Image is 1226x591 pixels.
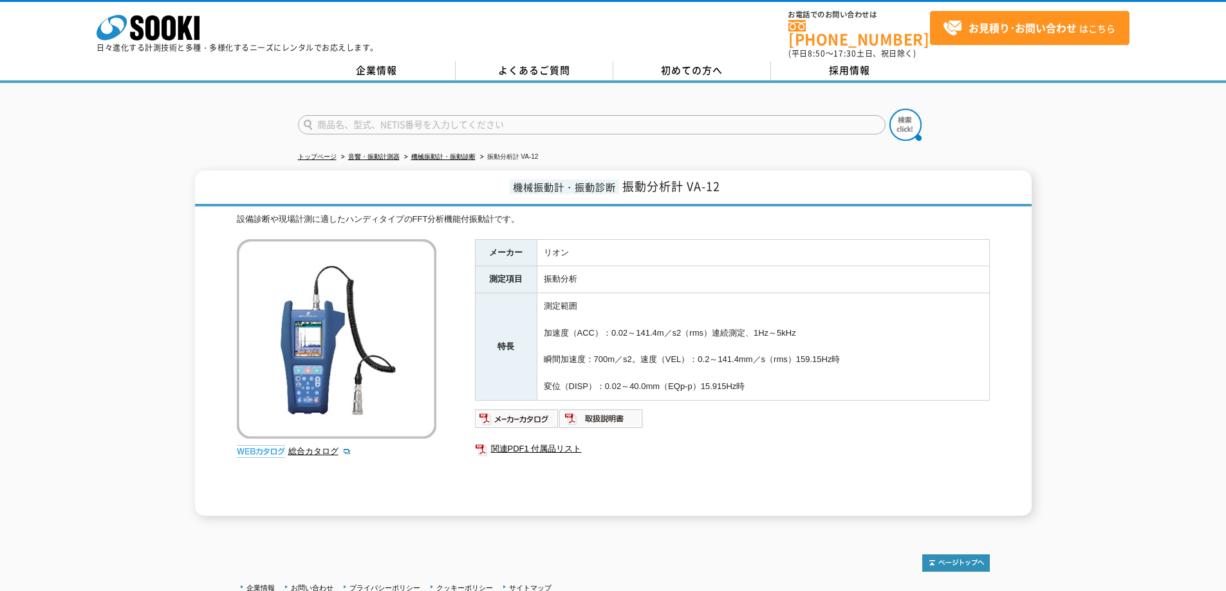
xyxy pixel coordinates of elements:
a: トップページ [298,153,337,160]
a: 機械振動計・振動診断 [411,153,476,160]
a: よくあるご質問 [456,61,613,80]
td: リオン [537,239,989,266]
input: 商品名、型式、NETIS番号を入力してください [298,115,886,134]
span: (平日 ～ 土日、祝日除く) [788,48,916,59]
img: 振動分析計 VA-12 [237,239,436,439]
span: 17:30 [833,48,857,59]
li: 振動分析計 VA-12 [478,150,539,164]
img: 取扱説明書 [559,408,644,429]
p: 日々進化する計測技術と多種・多様化するニーズにレンタルでお応えします。 [97,44,378,51]
a: [PHONE_NUMBER] [788,20,930,46]
a: 取扱説明書 [559,417,644,426]
td: 測定範囲 加速度（ACC）：0.02～141.4m／s2（rms）連続測定、1Hz～5kHz 瞬間加速度：700m／s2。速度（VEL）：0.2～141.4mm／s（rms）159.15Hz時 ... [537,293,989,401]
img: btn_search.png [889,109,922,141]
a: お見積り･お問い合わせはこちら [930,11,1129,45]
span: 8:50 [808,48,826,59]
a: 総合カタログ [288,446,351,456]
span: 振動分析計 VA-12 [622,177,720,195]
span: はこちら [943,19,1115,38]
span: お電話でのお問い合わせは [788,11,930,19]
a: 音響・振動計測器 [348,153,400,160]
div: 設備診断や現場計測に適したハンディタイプのFFT分析機能付振動計です。 [237,213,990,226]
img: トップページへ [922,554,990,572]
span: 初めての方へ [661,63,723,77]
td: 振動分析 [537,266,989,293]
a: 初めての方へ [613,61,771,80]
strong: お見積り･お問い合わせ [969,20,1077,35]
a: 採用情報 [771,61,929,80]
a: 関連PDF1 付属品リスト [475,441,990,457]
img: webカタログ [237,445,285,458]
a: メーカーカタログ [475,417,559,426]
img: メーカーカタログ [475,408,559,429]
th: メーカー [475,239,537,266]
span: 機械振動計・振動診断 [510,179,619,194]
a: 企業情報 [298,61,456,80]
th: 特長 [475,293,537,401]
th: 測定項目 [475,266,537,293]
